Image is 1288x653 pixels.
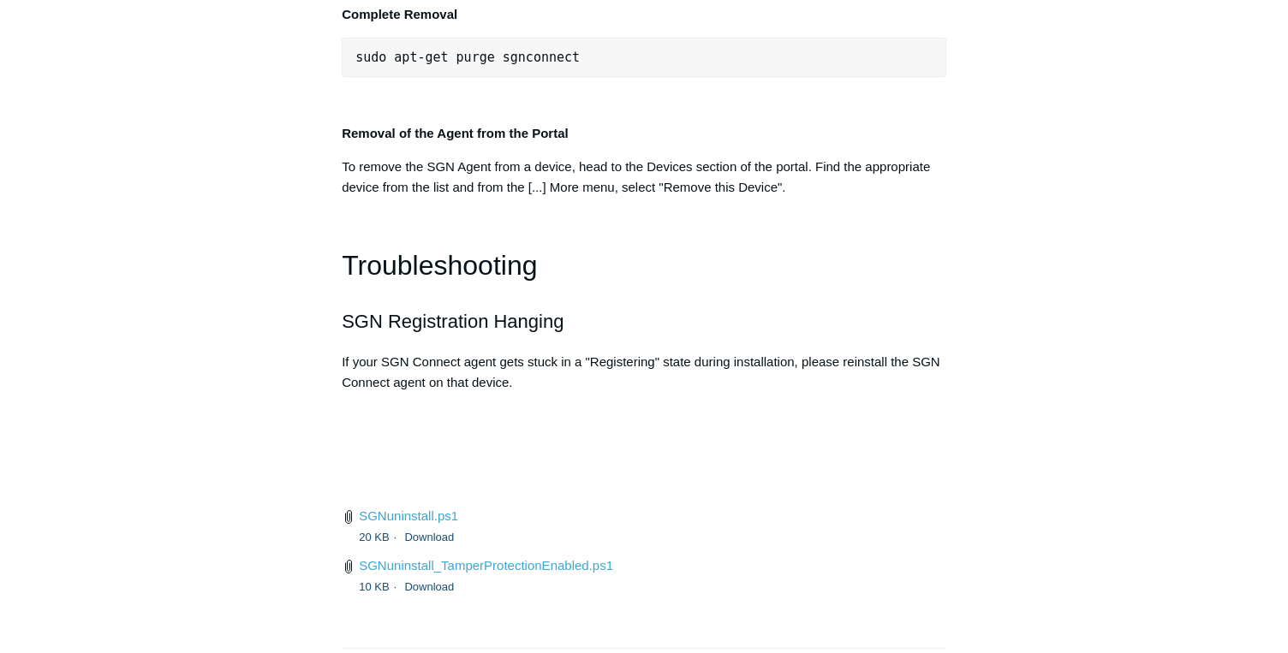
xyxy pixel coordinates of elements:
[342,244,946,288] h1: Troubleshooting
[359,580,401,593] span: 10 KB
[342,159,930,194] span: To remove the SGN Agent from a device, head to the Devices section of the portal. Find the approp...
[359,531,401,543] span: 20 KB
[342,354,940,389] span: If your SGN Connect agent gets stuck in a "Registering" state during installation, please reinsta...
[404,580,454,593] a: Download
[359,508,458,523] a: SGNuninstall.ps1
[342,306,946,336] h2: SGN Registration Hanging
[342,38,946,77] pre: sudo apt-get purge sgnconnect
[342,126,568,140] strong: Removal of the Agent from the Portal
[404,531,454,543] a: Download
[342,7,457,21] strong: Complete Removal
[359,558,613,573] a: SGNuninstall_TamperProtectionEnabled.ps1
